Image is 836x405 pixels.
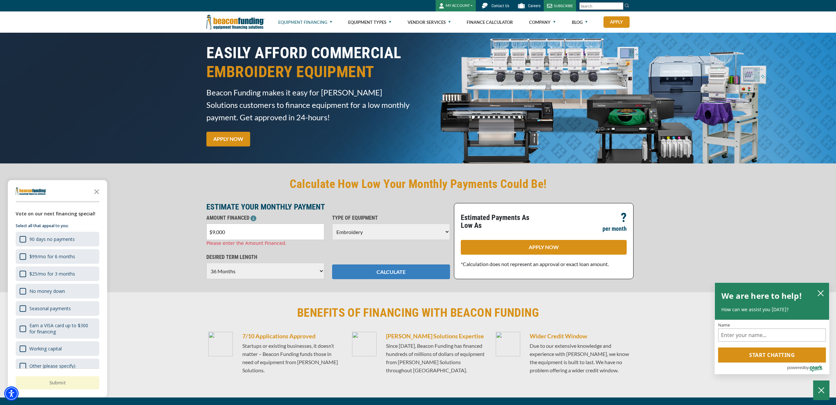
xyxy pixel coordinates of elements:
a: Powered by Olark - open in a new tab [787,363,829,374]
div: Earn a VISA card up to $300 for financing [16,318,99,339]
p: per month [603,225,627,233]
div: 90 days no payments [29,236,75,242]
h6: Wider Credit Window [530,332,630,340]
div: Please enter the Amount Financed. [206,240,324,247]
label: Name [718,323,826,327]
span: by [804,363,809,372]
div: $25/mo for 3 months [16,266,99,281]
div: Other (please specify) [16,359,99,373]
button: Close the survey [90,185,103,198]
h6: [PERSON_NAME] Solutions Expertise [386,332,486,340]
a: Equipment Types [348,12,391,33]
h2: BENEFITS OF FINANCING WITH BEACON FUNDING [206,305,630,320]
div: Survey [8,180,107,397]
div: 90 days no payments [16,232,99,246]
span: Due to our extensive knowledge and experience with [PERSON_NAME], we know the equipment is built ... [530,343,629,373]
p: Estimated Payments As Low As [461,214,540,229]
p: AMOUNT FINANCED [206,214,324,222]
span: Careers [528,4,540,8]
a: Blog [572,12,587,33]
div: No money down [29,288,65,294]
img: Search [624,3,630,8]
p: ? [621,214,627,222]
div: Seasonal payments [16,301,99,316]
p: Select all that appeal to you: [16,223,99,229]
a: Finance Calculator [467,12,513,33]
input: Name [718,329,826,342]
h6: 7/10 Applications Approved [242,332,342,340]
span: Startups or existing businesses, it doesn’t matter – Beacon Funding funds those in need of equipm... [242,343,338,373]
div: Earn a VISA card up to $300 for financing [29,322,95,335]
div: Seasonal payments [29,305,71,312]
span: Beacon Funding makes it easy for [PERSON_NAME] Solutions customers to finance equipment for a low... [206,86,414,124]
div: Working capital [29,346,62,352]
span: powered [787,363,804,372]
span: Since [DATE], Beacon Funding has financed hundreds of millions of dollars of equipment from [PERS... [386,343,485,373]
img: Company logo [16,187,46,195]
img: Beacon Funding Corporation logo [206,11,265,33]
h2: We are here to help! [721,289,802,302]
div: $25/mo for 3 months [29,271,75,277]
input: $0 [206,224,324,240]
div: olark chatbox [715,282,829,375]
div: Vote on our next financing special! [16,210,99,217]
a: Clear search text [617,4,622,9]
p: ESTIMATE YOUR MONTHLY PAYMENT [206,203,450,211]
p: How can we assist you [DATE]? [721,306,823,313]
span: EMBROIDERY EQUIPMENT [206,62,414,81]
p: DESIRED TERM LENGTH [206,253,324,261]
h2: Calculate How Low Your Monthly Payments Could Be! [206,177,630,192]
div: Working capital [16,341,99,356]
a: Vendor Services [408,12,451,33]
a: APPLY NOW [461,240,627,255]
input: Search [579,2,623,10]
div: $99/mo for 6 months [29,253,75,260]
button: Start chatting [718,347,826,363]
p: TYPE OF EQUIPMENT [332,214,450,222]
div: Accessibility Menu [4,386,19,401]
a: APPLY NOW [206,132,250,146]
button: close chatbox [815,288,826,297]
span: *Calculation does not represent an approval or exact loan amount. [461,261,609,267]
button: CALCULATE [332,264,450,279]
a: Equipment Financing [278,12,332,33]
button: Close Chatbox [813,380,829,400]
span: Contact Us [491,4,509,8]
a: Company [529,12,555,33]
a: Apply [603,16,630,28]
div: Other (please specify) [29,363,75,369]
button: Submit [16,376,99,389]
div: No money down [16,284,99,298]
div: $99/mo for 6 months [16,249,99,264]
h1: EASILY AFFORD COMMERCIAL [206,43,414,81]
